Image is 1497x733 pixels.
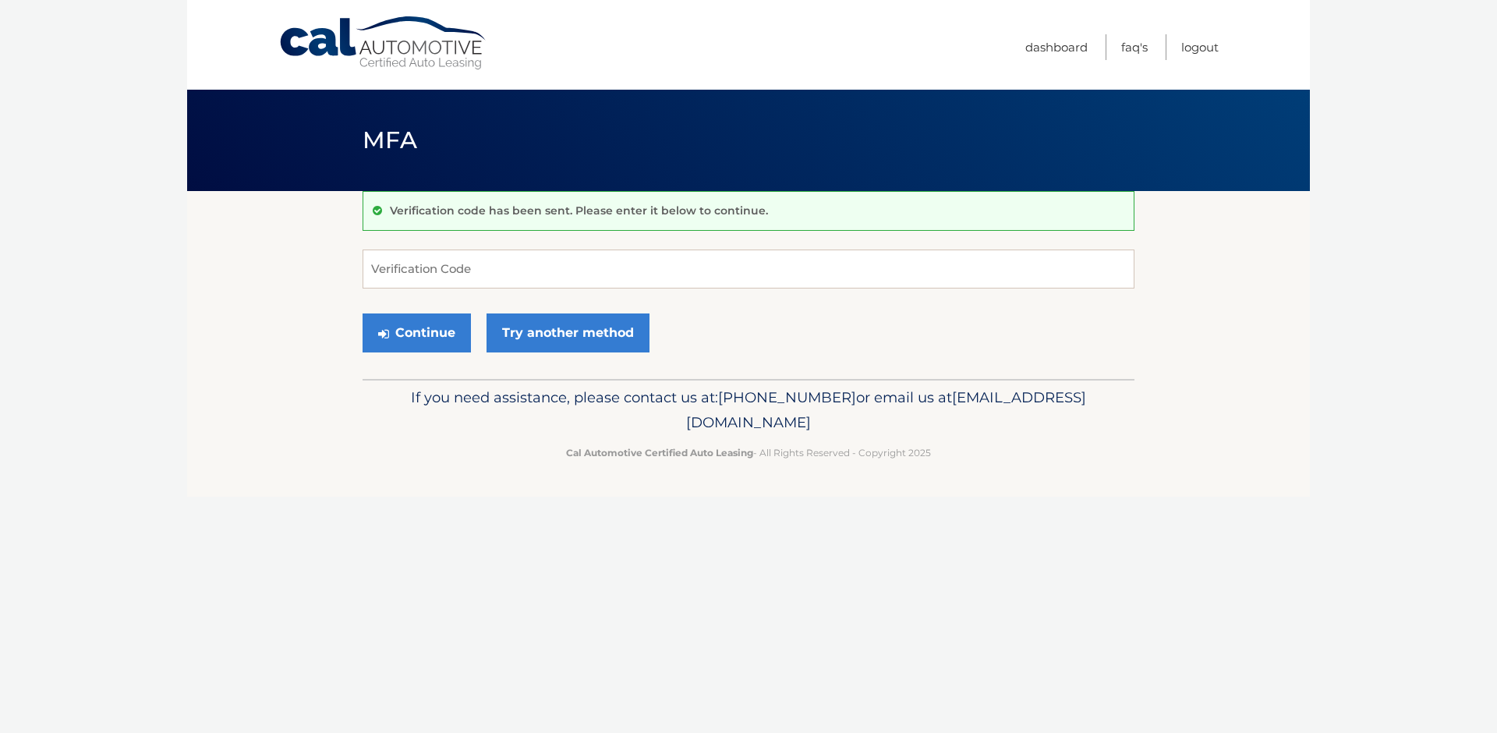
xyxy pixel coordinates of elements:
span: MFA [363,126,417,154]
span: [PHONE_NUMBER] [718,388,856,406]
a: Cal Automotive [278,16,489,71]
input: Verification Code [363,250,1134,289]
p: Verification code has been sent. Please enter it below to continue. [390,204,768,218]
a: Logout [1181,34,1219,60]
p: - All Rights Reserved - Copyright 2025 [373,444,1124,461]
a: Try another method [487,313,649,352]
span: [EMAIL_ADDRESS][DOMAIN_NAME] [686,388,1086,431]
a: Dashboard [1025,34,1088,60]
a: FAQ's [1121,34,1148,60]
strong: Cal Automotive Certified Auto Leasing [566,447,753,459]
button: Continue [363,313,471,352]
p: If you need assistance, please contact us at: or email us at [373,385,1124,435]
